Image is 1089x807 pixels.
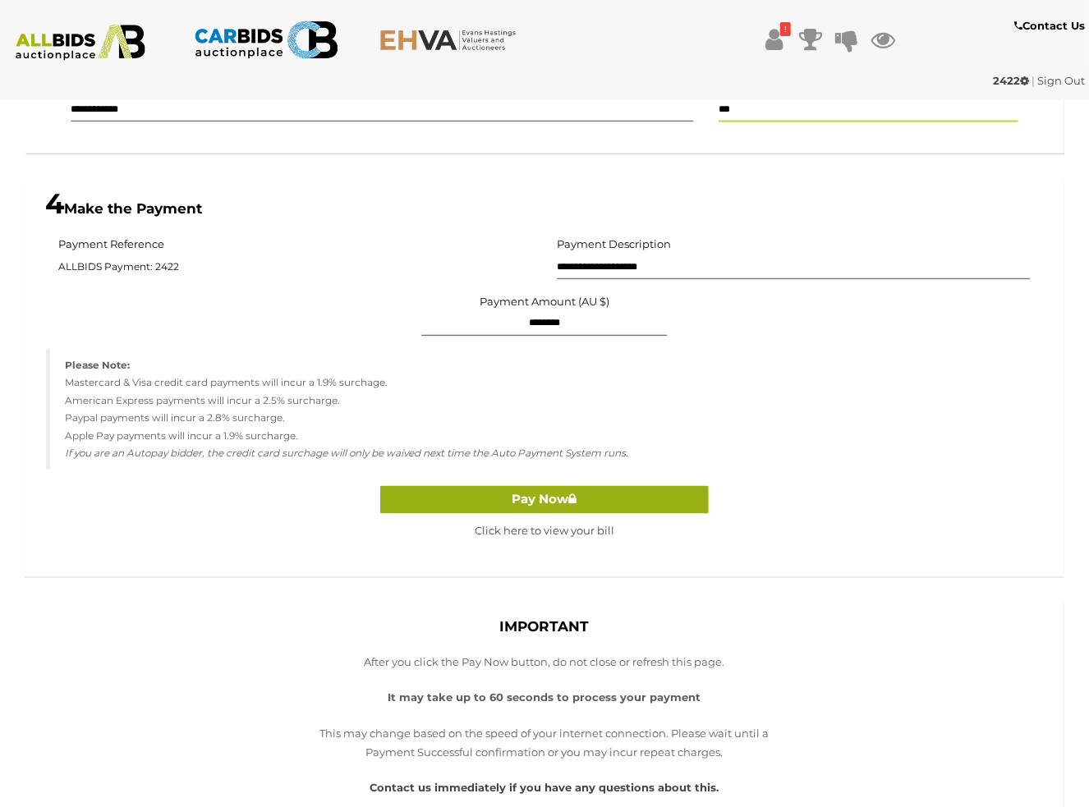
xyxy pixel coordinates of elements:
a: 2422 [993,74,1032,87]
p: This may change based on the speed of your internet connection. Please wait until a Payment Succe... [319,725,770,763]
span: ALLBIDS Payment: 2422 [58,255,532,280]
b: Make the Payment [45,200,202,217]
span: 4 [45,186,64,221]
strong: It may take up to 60 seconds to process your payment [388,691,701,704]
h5: Payment Description [557,238,671,250]
strong: 2422 [993,74,1029,87]
img: ALLBIDS.com.au [8,25,153,61]
a: Contact us immediately if you have any questions about this. [370,782,719,795]
img: CARBIDS.com.au [194,16,338,63]
img: EHVA.com.au [379,29,524,51]
span: | [1032,74,1035,87]
b: Contact Us [1014,19,1085,32]
a: Contact Us [1014,16,1089,35]
em: If you are an Autopay bidder, the credit card surchage will only be waived next time the Auto Pay... [65,447,628,459]
b: IMPORTANT [500,619,590,635]
p: After you click the Pay Now button, do not close or refresh this page. [319,653,770,672]
i: ! [780,22,791,36]
a: Sign Out [1037,74,1085,87]
a: Click here to view your bill [475,525,614,538]
strong: Please Note: [65,359,130,371]
h5: Payment Reference [58,238,164,250]
a: ! [762,25,787,54]
blockquote: Mastercard & Visa credit card payments will incur a 1.9% surchage. American Express payments will... [46,349,1043,470]
label: Payment Amount (AU $) [480,296,609,307]
button: Pay Now [380,486,709,515]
